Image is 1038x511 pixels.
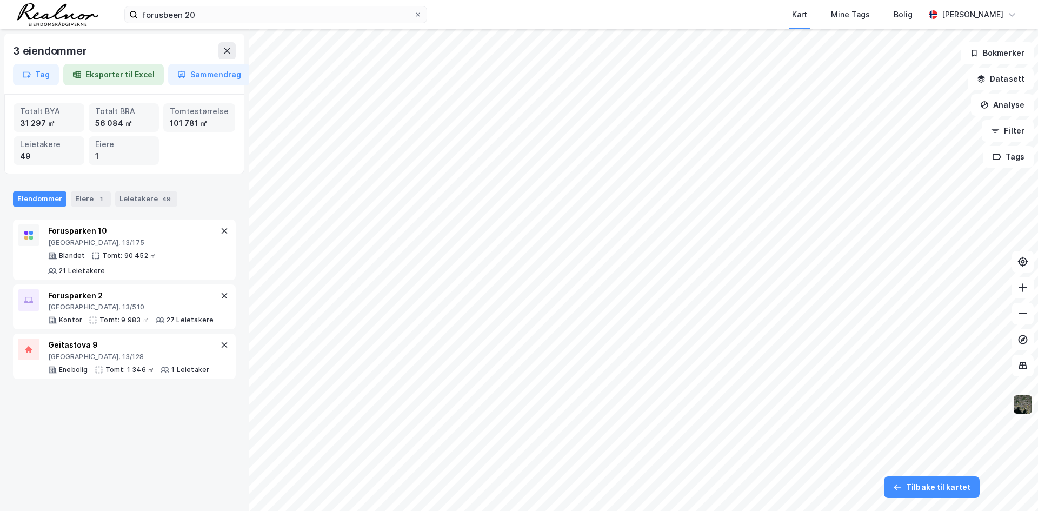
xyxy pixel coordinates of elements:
div: 1 [95,150,153,162]
div: 27 Leietakere [167,316,214,324]
button: Tags [983,146,1034,168]
div: Forusparken 2 [48,289,214,302]
button: Tilbake til kartet [884,476,980,498]
div: Geitastova 9 [48,339,209,351]
div: [GEOGRAPHIC_DATA], 13/510 [48,303,214,311]
div: [GEOGRAPHIC_DATA], 13/175 [48,238,218,247]
button: Eksporter til Excel [63,64,164,85]
button: Filter [982,120,1034,142]
div: 49 [20,150,78,162]
div: Tomt: 90 452 ㎡ [102,251,156,260]
div: Eiere [95,138,153,150]
button: Tag [13,64,59,85]
div: [PERSON_NAME] [942,8,1003,21]
div: Tomt: 1 346 ㎡ [105,366,155,374]
div: 1 Leietaker [171,366,209,374]
input: Søk på adresse, matrikkel, gårdeiere, leietakere eller personer [138,6,414,23]
div: Leietakere [115,191,177,207]
button: Bokmerker [961,42,1034,64]
img: 9k= [1013,394,1033,415]
div: Kart [792,8,807,21]
div: Blandet [59,251,85,260]
button: Sammendrag [168,64,250,85]
div: 21 Leietakere [59,267,105,275]
div: 56 084 ㎡ [95,117,153,129]
div: 31 297 ㎡ [20,117,78,129]
iframe: Chat Widget [984,459,1038,511]
div: Tomt: 9 983 ㎡ [99,316,149,324]
div: Totalt BRA [95,105,153,117]
div: 49 [160,194,173,204]
div: Eiendommer [13,191,66,207]
div: Kontor [59,316,82,324]
div: Tomtestørrelse [170,105,229,117]
div: 3 eiendommer [13,42,89,59]
div: Kontrollprogram for chat [984,459,1038,511]
button: Analyse [971,94,1034,116]
div: Enebolig [59,366,88,374]
button: Datasett [968,68,1034,90]
div: 1 [96,194,107,204]
div: Eiere [71,191,111,207]
div: Forusparken 10 [48,224,218,237]
div: Bolig [894,8,913,21]
div: Leietakere [20,138,78,150]
div: Mine Tags [831,8,870,21]
div: [GEOGRAPHIC_DATA], 13/128 [48,353,209,361]
div: Totalt BYA [20,105,78,117]
img: realnor-logo.934646d98de889bb5806.png [17,3,98,26]
div: 101 781 ㎡ [170,117,229,129]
